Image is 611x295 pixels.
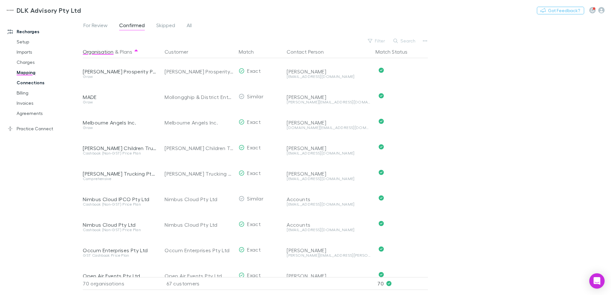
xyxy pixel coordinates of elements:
a: Imports [10,47,86,57]
div: [PERSON_NAME] Trucking Pty Ltd [165,161,234,186]
button: Filter [365,37,389,45]
a: Connections [10,78,86,88]
a: Setup [10,37,86,47]
div: Cashbook (Non-GST) Price Plan [83,151,157,155]
svg: Confirmed [379,272,384,277]
span: Exact [247,246,261,253]
img: DLK Advisory Pty Ltd's Logo [6,6,14,14]
div: [EMAIL_ADDRESS][DOMAIN_NAME] [287,202,370,206]
div: Accounts [287,222,370,228]
a: DLK Advisory Pty Ltd [3,3,85,18]
button: Contact Person [287,45,331,58]
div: Occum Enterprises Pty Ltd [83,247,157,253]
svg: Confirmed [379,221,384,226]
div: [PERSON_NAME] Prosperity Pty Ltd [165,59,234,84]
div: [EMAIL_ADDRESS][DOMAIN_NAME] [287,228,370,232]
svg: Confirmed [379,195,384,200]
button: Organisation [83,45,113,58]
h3: DLK Advisory Pty Ltd [17,6,81,14]
div: Cashbook (Non-GST) Price Plan [83,228,157,232]
div: & [83,45,157,58]
button: Match Status [375,45,415,58]
div: Nimbus Cloud IPCO Pty Ltd [83,196,157,202]
div: Occum Enterprises Pty Ltd [165,238,234,263]
div: Open Air Events Pty Ltd [165,263,234,289]
span: All [187,22,192,30]
div: Melbourne Angels Inc. [83,119,157,126]
div: [PERSON_NAME] [287,119,370,126]
div: [EMAIL_ADDRESS][DOMAIN_NAME] [287,75,370,79]
button: Match [239,45,261,58]
button: Plans [120,45,132,58]
div: [PERSON_NAME] [287,68,370,75]
svg: Confirmed [379,93,384,98]
div: Cashbook (Non-GST) Price Plan [83,202,157,206]
div: [EMAIL_ADDRESS][DOMAIN_NAME] [287,151,370,155]
div: Grow [83,126,157,130]
div: [EMAIL_ADDRESS][DOMAIN_NAME] [287,177,370,181]
div: [PERSON_NAME] Children Trust [83,145,157,151]
div: Grow [83,100,157,104]
div: Open Air Events Pty Ltd [83,273,157,279]
div: [PERSON_NAME] [287,170,370,177]
span: Exact [247,221,261,227]
div: [PERSON_NAME][EMAIL_ADDRESS][DOMAIN_NAME] [287,100,370,104]
div: [PERSON_NAME][EMAIL_ADDRESS][PERSON_NAME][DOMAIN_NAME] [287,253,370,257]
div: [PERSON_NAME] [287,94,370,100]
a: Charges [10,57,86,67]
div: Mollongghip & District Enterprises Pty Ltd [165,84,234,110]
div: Comprehensive [83,177,157,181]
div: [PERSON_NAME] [287,273,370,279]
div: MADE [83,94,157,100]
p: 70 [377,277,428,290]
div: 67 customers [159,277,236,290]
span: Exact [247,170,261,176]
span: Exact [247,68,261,74]
a: Invoices [10,98,86,108]
div: [PERSON_NAME] Prosperity Pty Ltd [83,68,157,75]
span: Similar [247,195,263,201]
div: Melbourne Angels Inc. [165,110,234,135]
span: Skipped [156,22,175,30]
span: Confirmed [119,22,145,30]
div: [PERSON_NAME] [287,145,370,151]
span: Exact [247,144,261,150]
div: Nimbus Cloud Pty Ltd [83,222,157,228]
a: Billing [10,88,86,98]
div: Open Intercom Messenger [589,273,605,289]
svg: Confirmed [379,170,384,175]
span: Exact [247,272,261,278]
button: Got Feedback? [537,7,584,14]
a: Recharges [1,26,86,37]
svg: Confirmed [379,144,384,149]
a: Agreements [10,108,86,118]
div: Nimbus Cloud Pty Ltd [165,212,234,238]
div: [PERSON_NAME] Children Trust [165,135,234,161]
div: [PERSON_NAME] [287,247,370,253]
a: Mapping [10,67,86,78]
svg: Confirmed [379,119,384,124]
button: Search [390,37,419,45]
span: For Review [83,22,108,30]
div: [DOMAIN_NAME][EMAIL_ADDRESS][DOMAIN_NAME] [287,126,370,130]
div: Grow [83,75,157,79]
div: [PERSON_NAME] Trucking Pty Ltd [83,170,157,177]
div: GST Cashbook Price Plan [83,253,157,257]
svg: Confirmed [379,68,384,73]
span: Similar [247,93,263,99]
div: Accounts [287,196,370,202]
span: Exact [247,119,261,125]
a: Practice Connect [1,124,86,134]
div: Nimbus Cloud Pty Ltd [165,186,234,212]
button: Customer [165,45,196,58]
svg: Confirmed [379,246,384,252]
div: 70 organisations [83,277,159,290]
